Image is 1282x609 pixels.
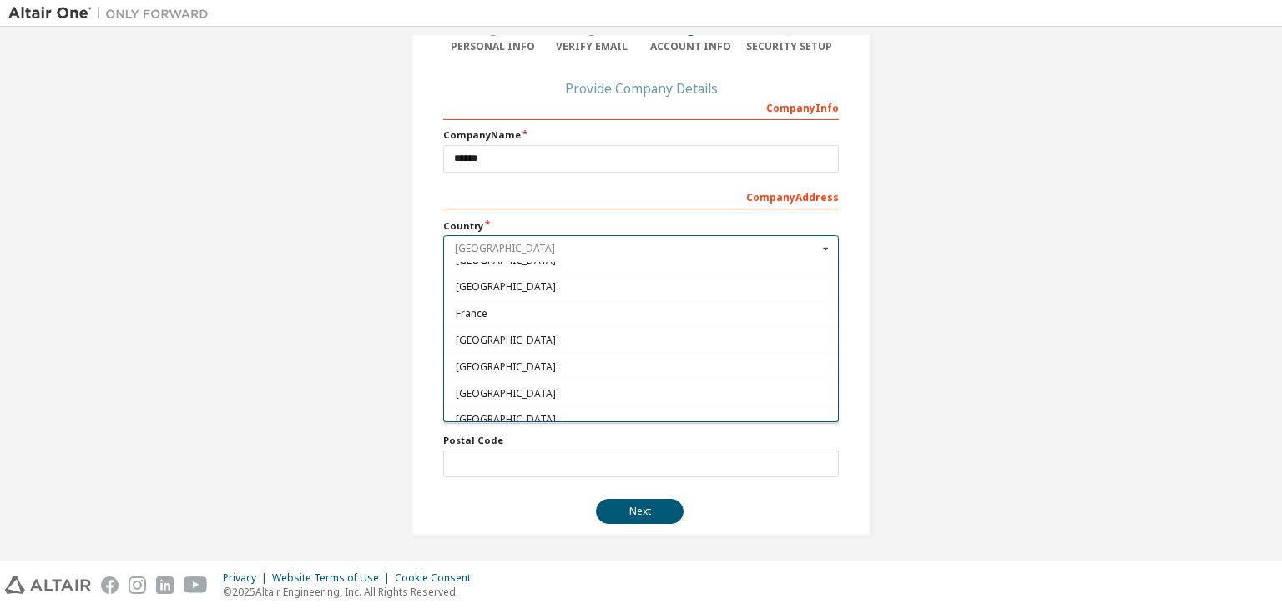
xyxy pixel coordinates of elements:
div: Cookie Consent [395,571,481,585]
span: [GEOGRAPHIC_DATA] [456,335,827,345]
label: Postal Code [443,434,839,447]
label: Country [443,219,839,233]
span: [GEOGRAPHIC_DATA] [456,415,827,425]
div: Security Setup [740,40,840,53]
img: linkedin.svg [156,576,174,594]
span: [GEOGRAPHIC_DATA] [456,282,827,292]
div: Personal Info [443,40,543,53]
div: Verify Email [543,40,642,53]
img: youtube.svg [184,576,208,594]
div: Company Info [443,93,839,120]
span: [GEOGRAPHIC_DATA] [456,255,827,265]
span: [GEOGRAPHIC_DATA] [456,388,827,398]
div: Privacy [223,571,272,585]
div: Website Terms of Use [272,571,395,585]
span: [GEOGRAPHIC_DATA] [456,362,827,372]
div: Company Address [443,183,839,209]
img: Altair One [8,5,217,22]
button: Next [596,499,684,524]
div: Provide Company Details [443,83,839,93]
p: © 2025 Altair Engineering, Inc. All Rights Reserved. [223,585,481,599]
img: facebook.svg [101,576,119,594]
span: France [456,309,827,319]
img: altair_logo.svg [5,576,91,594]
div: Account Info [641,40,740,53]
img: instagram.svg [129,576,146,594]
label: Company Name [443,128,839,142]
